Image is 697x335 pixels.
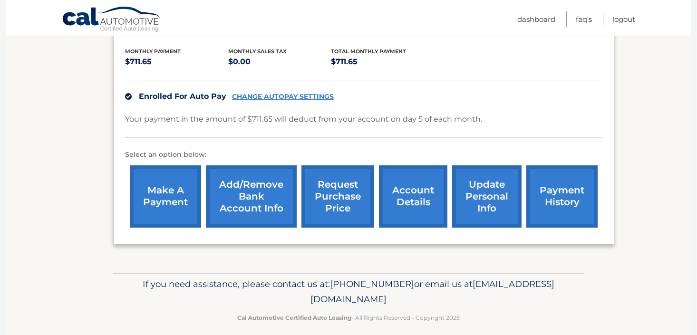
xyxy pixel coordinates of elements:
p: $711.65 [125,55,228,68]
p: - All Rights Reserved - Copyright 2025 [119,313,578,323]
a: account details [379,165,447,228]
a: Cal Automotive [62,6,162,34]
span: [PHONE_NUMBER] [330,278,414,289]
p: Select an option below: [125,149,602,161]
a: Dashboard [517,11,555,27]
p: $711.65 [331,55,434,68]
p: If you need assistance, please contact us at: or email us at [119,277,578,307]
span: Monthly sales Tax [228,48,287,55]
p: Your payment in the amount of $711.65 will deduct from your account on day 5 of each month. [125,113,482,126]
p: $0.00 [228,55,331,68]
a: request purchase price [301,165,374,228]
span: Enrolled For Auto Pay [139,92,226,101]
strong: Cal Automotive Certified Auto Leasing [237,314,351,321]
a: make a payment [130,165,201,228]
img: check.svg [125,93,132,100]
span: Monthly Payment [125,48,181,55]
a: Add/Remove bank account info [206,165,297,228]
a: update personal info [452,165,522,228]
a: FAQ's [576,11,592,27]
a: Logout [612,11,635,27]
a: payment history [526,165,598,228]
span: Total Monthly Payment [331,48,406,55]
a: CHANGE AUTOPAY SETTINGS [232,93,334,101]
